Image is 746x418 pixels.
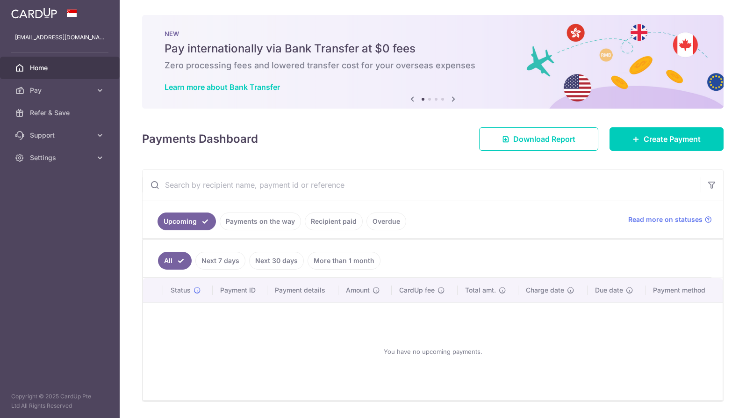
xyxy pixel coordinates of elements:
[610,127,724,151] a: Create Payment
[30,131,92,140] span: Support
[195,252,245,270] a: Next 7 days
[142,131,258,147] h4: Payments Dashboard
[267,278,338,302] th: Payment details
[30,153,92,162] span: Settings
[595,286,623,295] span: Due date
[30,63,92,73] span: Home
[644,133,701,145] span: Create Payment
[465,286,496,295] span: Total amt.
[220,213,301,230] a: Payments on the way
[30,108,92,117] span: Refer & Save
[513,133,575,145] span: Download Report
[305,213,363,230] a: Recipient paid
[346,286,370,295] span: Amount
[628,215,712,224] a: Read more on statuses
[15,33,105,42] p: [EMAIL_ADDRESS][DOMAIN_NAME]
[142,15,724,109] img: Bank transfer banner
[479,127,598,151] a: Download Report
[213,278,267,302] th: Payment ID
[249,252,304,270] a: Next 30 days
[11,7,57,19] img: CardUp
[165,41,701,56] h5: Pay internationally via Bank Transfer at $0 fees
[143,170,701,200] input: Search by recipient name, payment id or reference
[526,286,564,295] span: Charge date
[154,310,711,393] div: You have no upcoming payments.
[158,213,216,230] a: Upcoming
[171,286,191,295] span: Status
[646,278,723,302] th: Payment method
[165,30,701,37] p: NEW
[628,215,703,224] span: Read more on statuses
[308,252,380,270] a: More than 1 month
[30,86,92,95] span: Pay
[165,82,280,92] a: Learn more about Bank Transfer
[399,286,435,295] span: CardUp fee
[158,252,192,270] a: All
[366,213,406,230] a: Overdue
[165,60,701,71] h6: Zero processing fees and lowered transfer cost for your overseas expenses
